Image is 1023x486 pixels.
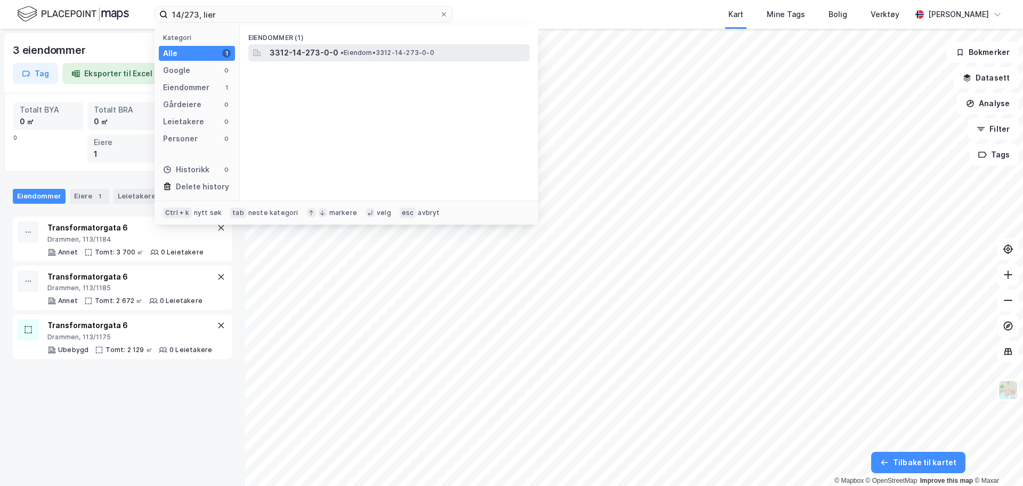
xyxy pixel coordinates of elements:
[94,104,151,116] div: Totalt BRA
[222,66,231,75] div: 0
[329,209,357,217] div: markere
[240,25,538,44] div: Eiendommer (1)
[163,47,177,60] div: Alle
[222,83,231,92] div: 1
[767,8,805,21] div: Mine Tags
[968,118,1019,140] button: Filter
[954,67,1019,89] button: Datasett
[20,104,77,116] div: Totalt BYA
[13,63,58,84] button: Tag
[58,346,88,354] div: Ubebygd
[194,209,222,217] div: nytt søk
[58,248,78,257] div: Annet
[222,165,231,174] div: 0
[998,380,1018,400] img: Z
[163,132,198,145] div: Personer
[47,270,202,283] div: Transformatorgata 6
[829,8,847,21] div: Bolig
[163,163,209,176] div: Historikk
[834,477,864,484] a: Mapbox
[230,208,246,218] div: tab
[113,189,160,204] div: Leietakere
[47,235,204,244] div: Drammen, 113/1184
[222,100,231,109] div: 0
[728,8,743,21] div: Kart
[95,297,143,305] div: Tomt: 2 672 ㎡
[70,189,109,204] div: Eiere
[47,333,212,341] div: Drammen, 113/1175
[176,180,229,193] div: Delete history
[400,208,416,218] div: esc
[62,63,161,84] button: Eksporter til Excel
[95,248,144,257] div: Tomt: 3 700 ㎡
[222,117,231,126] div: 0
[160,297,202,305] div: 0 Leietakere
[163,81,209,94] div: Eiendommer
[13,102,232,163] div: 0
[920,477,973,484] a: Improve this map
[947,42,1019,63] button: Bokmerker
[94,116,151,128] div: 0 ㎡
[222,49,231,58] div: 1
[47,284,202,292] div: Drammen, 113/1185
[969,144,1019,165] button: Tags
[163,34,235,42] div: Kategori
[248,209,298,217] div: neste kategori
[47,319,212,332] div: Transformatorgata 6
[970,435,1023,486] iframe: Chat Widget
[13,42,88,59] div: 3 eiendommer
[340,49,434,57] span: Eiendom • 3312-14-273-0-0
[47,221,204,234] div: Transformatorgata 6
[270,46,338,59] span: 3312-14-273-0-0
[94,137,151,148] div: Eiere
[377,209,391,217] div: velg
[105,346,152,354] div: Tomt: 2 129 ㎡
[94,148,151,160] div: 1
[163,115,204,128] div: Leietakere
[418,209,440,217] div: avbryt
[163,64,190,77] div: Google
[168,6,440,22] input: Søk på adresse, matrikkel, gårdeiere, leietakere eller personer
[20,116,77,128] div: 0 ㎡
[58,297,78,305] div: Annet
[871,8,899,21] div: Verktøy
[340,49,344,57] span: •
[871,452,965,473] button: Tilbake til kartet
[13,189,66,204] div: Eiendommer
[169,346,212,354] div: 0 Leietakere
[17,5,129,23] img: logo.f888ab2527a4732fd821a326f86c7f29.svg
[928,8,989,21] div: [PERSON_NAME]
[161,248,204,257] div: 0 Leietakere
[957,93,1019,114] button: Analyse
[163,208,192,218] div: Ctrl + k
[222,134,231,143] div: 0
[94,191,105,202] div: 1
[866,477,918,484] a: OpenStreetMap
[163,98,201,111] div: Gårdeiere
